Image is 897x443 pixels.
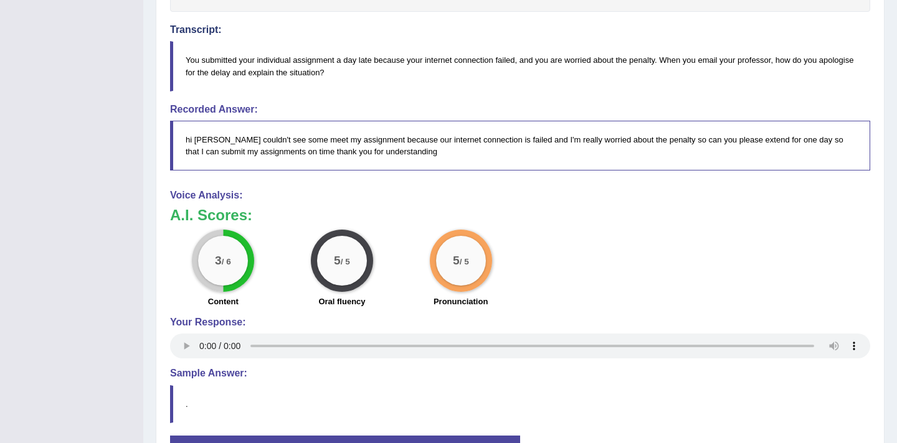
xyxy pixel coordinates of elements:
small: / 6 [222,258,231,267]
h4: Sample Answer: [170,368,870,379]
blockquote: You submitted your individual assignment a day late because your internet connection failed, and ... [170,41,870,91]
h4: Recorded Answer: [170,104,870,115]
label: Content [208,296,239,307]
b: A.I. Scores: [170,207,252,223]
blockquote: . [170,385,870,423]
label: Pronunciation [434,296,488,307]
small: / 5 [459,258,468,267]
label: Oral fluency [318,296,365,307]
h4: Voice Analysis: [170,190,870,201]
h4: Your Response: [170,317,870,328]
big: 5 [453,254,460,268]
blockquote: hi [PERSON_NAME] couldn't see some meet my assignment because our internet connection is failed a... [170,121,870,170]
small: / 5 [341,258,350,267]
big: 3 [215,254,222,268]
big: 5 [334,254,341,268]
